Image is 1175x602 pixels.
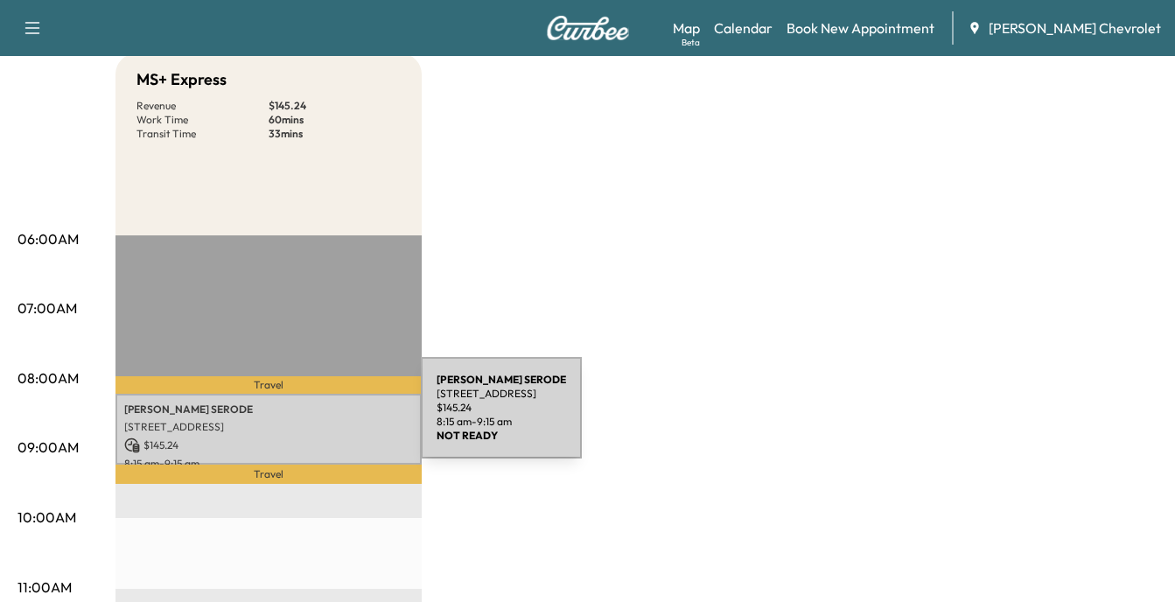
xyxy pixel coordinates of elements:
[714,17,773,38] a: Calendar
[17,228,79,249] p: 06:00AM
[17,507,76,528] p: 10:00AM
[17,297,77,318] p: 07:00AM
[269,127,401,141] p: 33 mins
[546,16,630,40] img: Curbee Logo
[136,127,269,141] p: Transit Time
[136,67,227,92] h5: MS+ Express
[269,99,401,113] p: $ 145.24
[124,457,413,471] p: 8:15 am - 9:15 am
[124,420,413,434] p: [STREET_ADDRESS]
[673,17,700,38] a: MapBeta
[682,36,700,49] div: Beta
[269,113,401,127] p: 60 mins
[136,113,269,127] p: Work Time
[17,367,79,388] p: 08:00AM
[136,99,269,113] p: Revenue
[124,402,413,416] p: [PERSON_NAME] SERODE
[787,17,934,38] a: Book New Appointment
[989,17,1161,38] span: [PERSON_NAME] Chevrolet
[124,437,413,453] p: $ 145.24
[17,577,72,598] p: 11:00AM
[115,465,422,484] p: Travel
[115,376,422,394] p: Travel
[17,437,79,458] p: 09:00AM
